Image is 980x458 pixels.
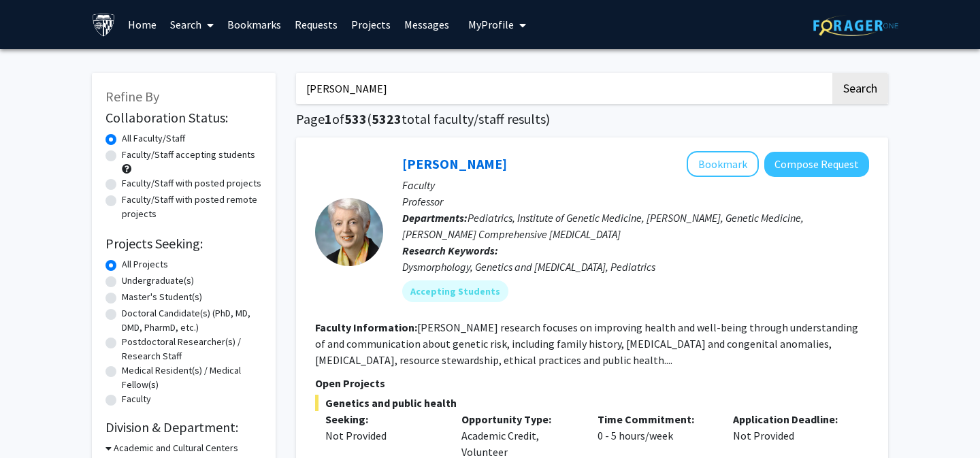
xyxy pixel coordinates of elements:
p: Application Deadline: [733,411,849,427]
img: Johns Hopkins University Logo [92,13,116,37]
h2: Division & Department: [105,419,262,436]
fg-read-more: [PERSON_NAME] research focuses on improving health and well-being through understanding of and co... [315,321,858,367]
a: Search [163,1,220,48]
span: Refine By [105,88,159,105]
div: Not Provided [325,427,441,444]
label: All Faculty/Staff [122,131,185,146]
label: Faculty/Staff with posted remote projects [122,193,262,221]
p: Seeking: [325,411,441,427]
b: Departments: [402,211,468,225]
h2: Collaboration Status: [105,110,262,126]
a: [PERSON_NAME] [402,155,507,172]
label: Medical Resident(s) / Medical Fellow(s) [122,363,262,392]
label: All Projects [122,257,168,272]
h1: Page of ( total faculty/staff results) [296,111,888,127]
p: Time Commitment: [598,411,713,427]
label: Undergraduate(s) [122,274,194,288]
p: Open Projects [315,375,869,391]
img: ForagerOne Logo [813,15,898,36]
p: Professor [402,193,869,210]
h2: Projects Seeking: [105,235,262,252]
h3: Academic and Cultural Centers [114,441,238,455]
b: Faculty Information: [315,321,417,334]
label: Master's Student(s) [122,290,202,304]
button: Search [832,73,888,104]
label: Faculty [122,392,151,406]
a: Home [121,1,163,48]
p: Faculty [402,177,869,193]
p: Opportunity Type: [461,411,577,427]
button: Compose Request to Joann Bodurtha [764,152,869,177]
div: Dysmorphology, Genetics and [MEDICAL_DATA], Pediatrics [402,259,869,275]
span: 5323 [372,110,402,127]
label: Faculty/Staff with posted projects [122,176,261,191]
a: Requests [288,1,344,48]
a: Projects [344,1,397,48]
span: My Profile [468,18,514,31]
label: Postdoctoral Researcher(s) / Research Staff [122,335,262,363]
mat-chip: Accepting Students [402,280,508,302]
button: Add Joann Bodurtha to Bookmarks [687,151,759,177]
a: Messages [397,1,456,48]
input: Search Keywords [296,73,830,104]
span: 533 [344,110,367,127]
label: Faculty/Staff accepting students [122,148,255,162]
iframe: Chat [10,397,58,448]
b: Research Keywords: [402,244,498,257]
span: Pediatrics, Institute of Genetic Medicine, [PERSON_NAME], Genetic Medicine, [PERSON_NAME] Compreh... [402,211,804,241]
a: Bookmarks [220,1,288,48]
span: Genetics and public health [315,395,869,411]
label: Doctoral Candidate(s) (PhD, MD, DMD, PharmD, etc.) [122,306,262,335]
span: 1 [325,110,332,127]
